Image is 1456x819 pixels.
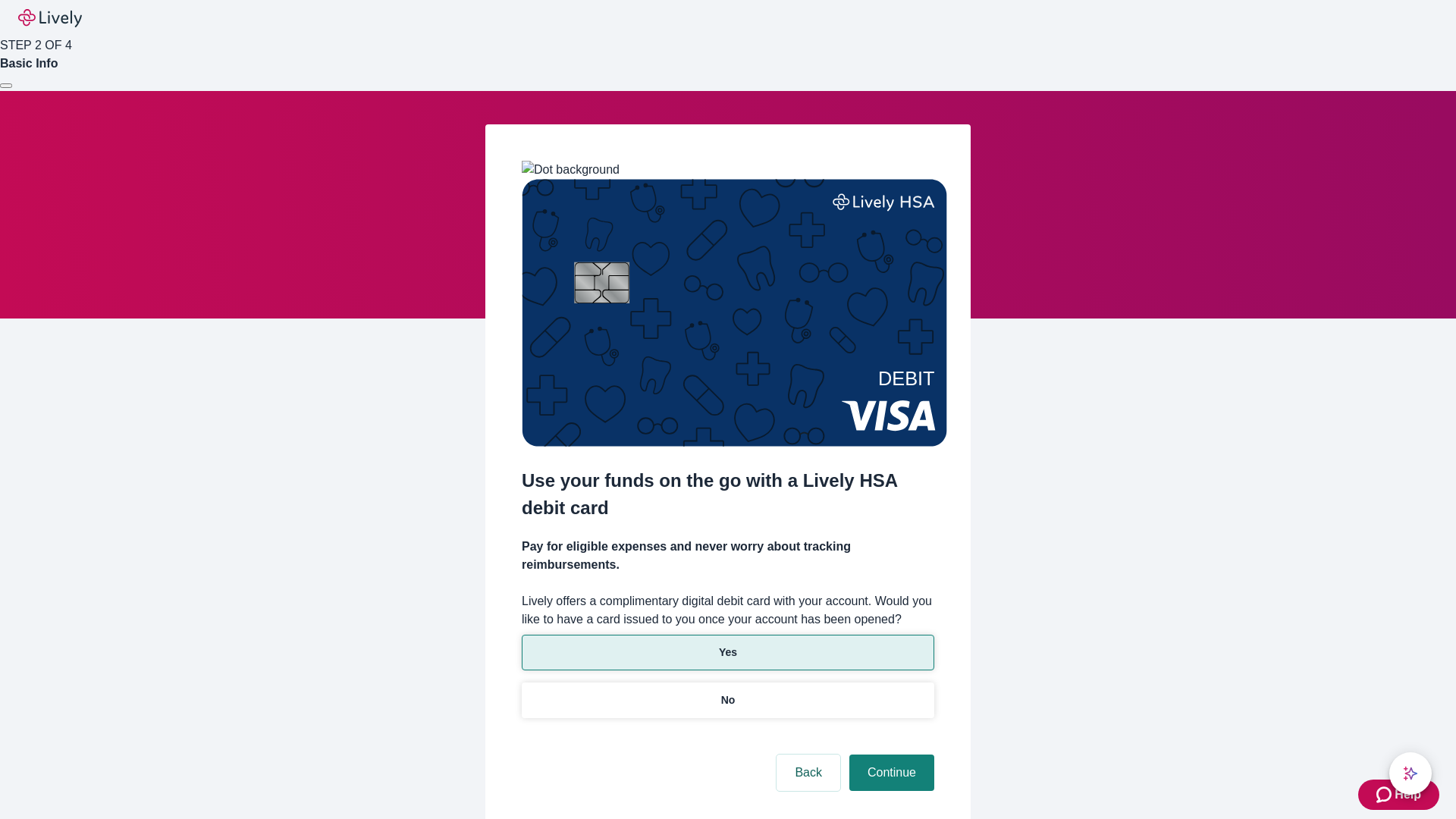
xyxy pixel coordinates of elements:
[522,635,934,670] button: Yes
[1395,786,1421,804] span: Help
[522,592,934,629] label: Lively offers a complimentary digital debit card with your account. Would you like to have a card...
[522,467,934,522] h2: Use your funds on the go with a Lively HSA debit card
[719,645,737,661] p: Yes
[1403,766,1418,781] svg: Lively AI Assistant
[721,692,736,708] p: No
[849,755,934,791] button: Continue
[18,9,82,27] img: Lively
[522,161,620,179] img: Dot background
[522,179,947,447] img: Debit card
[522,682,934,718] button: No
[522,538,934,574] h4: Pay for eligible expenses and never worry about tracking reimbursements.
[1358,780,1439,810] button: Zendesk support iconHelp
[1389,752,1432,795] button: chat
[777,755,840,791] button: Back
[1376,786,1395,804] svg: Zendesk support icon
